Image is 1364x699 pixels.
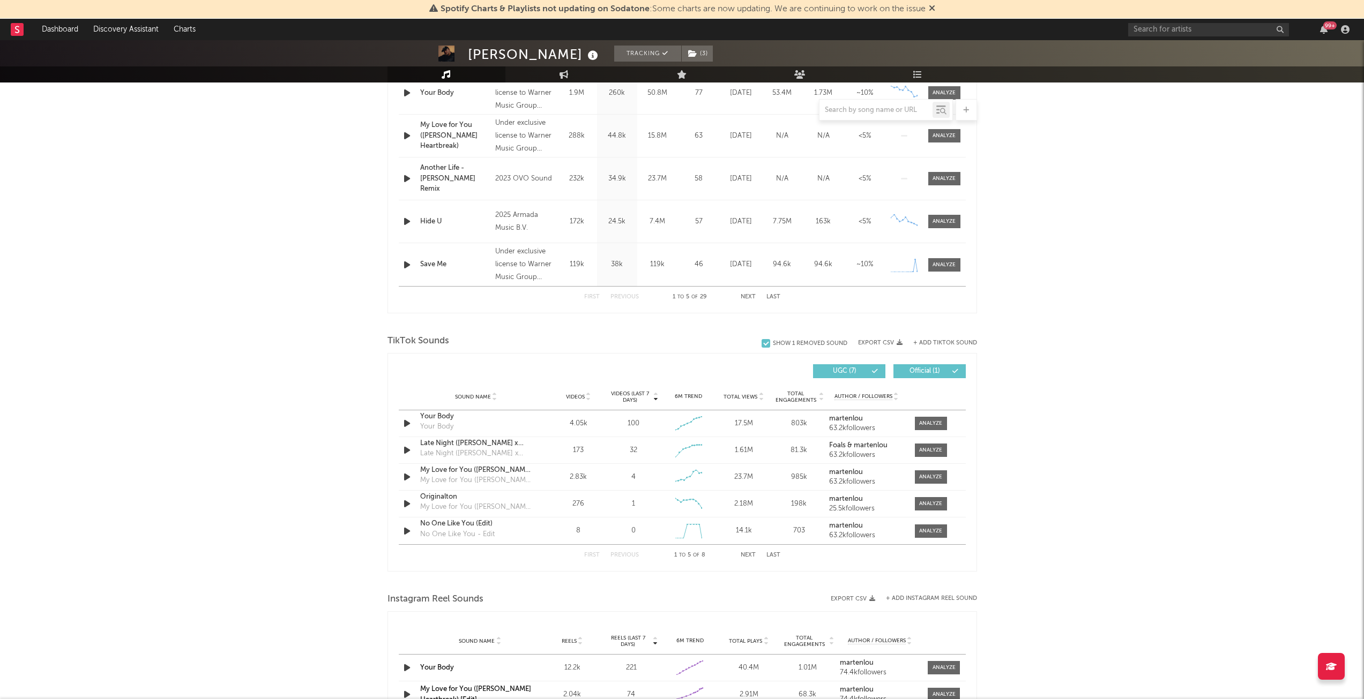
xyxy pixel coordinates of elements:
[680,131,718,141] div: 63
[829,469,904,476] a: martenlou
[640,174,675,184] div: 23.7M
[680,216,718,227] div: 57
[741,294,756,300] button: Next
[840,659,874,666] strong: martenlou
[420,475,532,486] div: My Love for You ([PERSON_NAME] Heartbreak)
[560,131,594,141] div: 288k
[600,216,635,227] div: 24.5k
[387,593,483,606] span: Instagram Reel Sounds
[1323,21,1337,29] div: 99 +
[875,596,977,602] div: + Add Instagram Reel Sound
[420,422,453,432] div: Your Body
[420,259,490,270] a: Save Me
[600,88,635,99] div: 260k
[681,46,713,62] span: ( 3 )
[724,394,757,400] span: Total Views
[495,245,554,284] div: Under exclusive license to Warner Music Group Germany Holding GmbH, © 2025 [PERSON_NAME]
[546,663,599,673] div: 12.2k
[166,19,203,40] a: Charts
[420,163,490,194] div: Another Life - [PERSON_NAME] Remix
[34,19,86,40] a: Dashboard
[441,5,650,13] span: Spotify Charts & Playlists not updating on Sodatone
[829,505,904,513] div: 25.5k followers
[766,294,780,300] button: Last
[554,499,603,509] div: 276
[913,340,977,346] button: + Add TikTok Sound
[605,663,658,673] div: 221
[691,295,698,299] span: of
[420,529,495,540] div: No One Like You - Edit
[660,291,719,304] div: 1 5 29
[764,131,800,141] div: N/A
[781,663,834,673] div: 1.01M
[829,415,904,423] a: martenlou
[420,518,532,529] div: No One Like You (Edit)
[722,663,776,673] div: 40.4M
[723,131,759,141] div: [DATE]
[806,216,841,227] div: 163k
[420,216,490,227] a: Hide U
[610,552,639,558] button: Previous
[554,418,603,429] div: 4.05k
[829,442,888,449] strong: Foals & martenlou
[468,46,601,63] div: [PERSON_NAME]
[774,445,824,456] div: 81.3k
[820,368,869,374] span: UGC ( 7 )
[840,659,920,667] a: martenlou
[420,502,532,513] div: My Love for You ([PERSON_NAME] Heartbreak)
[929,5,935,13] span: Dismiss
[1128,23,1289,36] input: Search for artists
[554,525,603,536] div: 8
[420,448,532,459] div: Late Night ([PERSON_NAME] x Foals)
[420,664,454,671] a: Your Body
[840,686,874,693] strong: martenlou
[693,553,699,558] span: of
[640,131,675,141] div: 15.8M
[774,390,817,403] span: Total Engagements
[741,552,756,558] button: Next
[858,340,903,346] button: Export CSV
[584,552,600,558] button: First
[628,418,639,429] div: 100
[764,88,800,99] div: 53.4M
[829,495,863,502] strong: martenlou
[903,340,977,346] button: + Add TikTok Sound
[610,294,639,300] button: Previous
[605,635,652,648] span: Reels (last 7 days)
[680,88,718,99] div: 77
[420,438,532,449] a: Late Night ([PERSON_NAME] x Foals)
[640,216,675,227] div: 7.4M
[886,596,977,602] button: + Add Instagram Reel Sound
[829,522,863,529] strong: martenlou
[560,216,594,227] div: 172k
[420,120,490,152] a: My Love for You ([PERSON_NAME] Heartbreak)
[560,259,594,270] div: 119k
[831,596,875,602] button: Export CSV
[420,88,490,99] a: Your Body
[723,216,759,227] div: [DATE]
[829,442,904,449] a: Foals & martenlou
[630,445,637,456] div: 32
[584,294,600,300] button: First
[848,637,906,644] span: Author / Followers
[893,364,966,378] button: Official(1)
[608,390,652,403] span: Videos (last 7 days)
[420,492,532,502] a: Originalton
[600,131,635,141] div: 44.8k
[847,216,883,227] div: <5%
[840,686,920,694] a: martenlou
[719,499,769,509] div: 2.18M
[829,425,904,432] div: 63.2k followers
[829,469,863,476] strong: martenlou
[677,295,684,299] span: to
[495,74,554,112] div: Under exclusive license to Warner Music Group Germany Holding GmbH, © 2025 [PERSON_NAME]
[829,415,863,422] strong: martenlou
[459,638,495,644] span: Sound Name
[420,465,532,476] div: My Love for You ([PERSON_NAME] Heartbreak)
[723,259,759,270] div: [DATE]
